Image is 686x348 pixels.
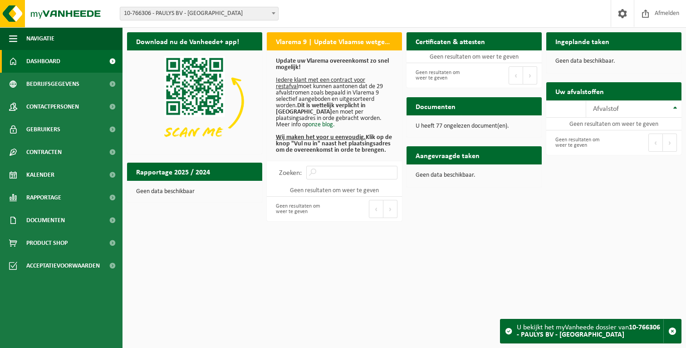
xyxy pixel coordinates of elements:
[120,7,279,20] span: 10-766306 - PAULYS BV - MECHELEN
[369,200,383,218] button: Previous
[407,146,489,164] h2: Aangevraagde taken
[136,189,253,195] p: Geen data beschikbaar
[276,134,366,141] u: Wij maken het voor u eenvoudig.
[648,134,663,152] button: Previous
[26,73,79,95] span: Bedrijfsgegevens
[127,32,248,50] h2: Download nu de Vanheede+ app!
[195,180,261,199] a: Bekijk rapportage
[276,58,389,71] b: Update uw Vlarema overeenkomst zo snel mogelijk!
[416,123,533,129] p: U heeft 77 ongelezen document(en).
[509,66,523,85] button: Previous
[546,118,681,130] td: Geen resultaten om weer te geven
[267,32,402,50] h2: Vlarema 9 | Update Vlaamse wetgeving
[127,50,262,152] img: Download de VHEPlus App
[26,186,61,209] span: Rapportage
[26,50,60,73] span: Dashboard
[551,133,609,153] div: Geen resultaten om weer te geven
[407,50,542,63] td: Geen resultaten om weer te geven
[127,163,219,180] h2: Rapportage 2025 / 2024
[517,319,663,343] div: U bekijkt het myVanheede dossier van
[26,254,100,277] span: Acceptatievoorwaarden
[120,7,278,20] span: 10-766306 - PAULYS BV - MECHELEN
[271,199,330,219] div: Geen resultaten om weer te geven
[309,121,335,128] a: onze blog.
[276,134,392,154] b: Klik op de knop "Vul nu in" naast het plaatsingsadres om de overeenkomst in orde te brengen.
[276,58,393,154] p: moet kunnen aantonen dat de 29 afvalstromen zoals bepaald in Vlarema 9 selectief aangeboden en ui...
[593,105,619,113] span: Afvalstof
[407,97,465,115] h2: Documenten
[267,184,402,197] td: Geen resultaten om weer te geven
[555,58,672,65] p: Geen data beschikbaar.
[546,32,618,50] h2: Ingeplande taken
[26,209,65,232] span: Documenten
[26,164,54,186] span: Kalender
[26,232,68,254] span: Product Shop
[663,134,677,152] button: Next
[26,27,54,50] span: Navigatie
[276,102,366,115] b: Dit is wettelijk verplicht in [GEOGRAPHIC_DATA]
[546,82,613,100] h2: Uw afvalstoffen
[276,77,365,90] u: Iedere klant met een contract voor restafval
[523,66,537,85] button: Next
[279,169,302,177] label: Zoeken:
[416,172,533,179] p: Geen data beschikbaar.
[26,118,60,141] span: Gebruikers
[517,324,660,338] strong: 10-766306 - PAULYS BV - [GEOGRAPHIC_DATA]
[407,32,494,50] h2: Certificaten & attesten
[411,65,470,85] div: Geen resultaten om weer te geven
[26,141,62,164] span: Contracten
[26,95,79,118] span: Contactpersonen
[383,200,397,218] button: Next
